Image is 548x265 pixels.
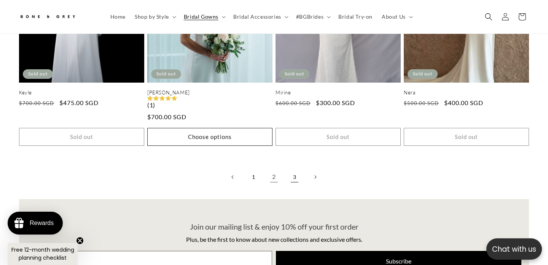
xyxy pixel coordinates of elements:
[296,13,323,20] span: #BGBrides
[404,128,529,146] button: Sold out
[16,8,98,26] a: Bone and Grey Bridal
[276,89,401,96] a: Mirine
[130,9,179,25] summary: Shop by Style
[19,11,76,23] img: Bone and Grey Bridal
[110,13,126,20] span: Home
[147,89,272,96] a: [PERSON_NAME]
[307,169,323,185] a: Next page
[486,238,542,260] button: Open chatbox
[76,237,84,244] button: Close teaser
[377,9,416,25] summary: About Us
[245,169,262,185] a: Page 1
[184,13,218,20] span: Bridal Gowns
[233,13,281,20] span: Bridal Accessories
[266,169,282,185] a: Page 2
[276,128,401,146] button: Sold out
[229,9,292,25] summary: Bridal Accessories
[106,9,130,25] a: Home
[19,89,144,96] a: Keyle
[190,222,358,231] span: Join our mailing list & enjoy 10% off your first order
[186,236,362,243] span: Plus, be the first to know about new collections and exclusive offers.
[382,13,406,20] span: About Us
[404,89,529,96] a: Nera
[135,13,169,20] span: Shop by Style
[30,220,54,227] div: Rewards
[225,169,241,185] a: Previous page
[292,9,334,25] summary: #BGBrides
[480,8,497,25] summary: Search
[147,128,272,146] button: Choose options
[286,169,303,185] a: Page 3
[334,9,377,25] a: Bridal Try-on
[11,246,74,262] span: Free 12-month wedding planning checklist
[179,9,229,25] summary: Bridal Gowns
[19,128,144,146] button: Sold out
[486,244,542,255] p: Chat with us
[19,169,529,185] nav: Pagination
[8,243,78,265] div: Free 12-month wedding planning checklistClose teaser
[338,13,373,20] span: Bridal Try-on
